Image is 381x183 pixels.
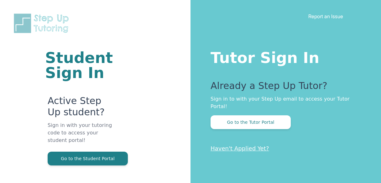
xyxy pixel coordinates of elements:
[48,122,115,152] p: Sign in with your tutoring code to access your student portal!
[45,50,115,80] h1: Student Sign In
[308,13,343,19] a: Report an Issue
[211,48,356,65] h1: Tutor Sign In
[48,152,128,165] button: Go to the Student Portal
[211,145,269,152] a: Haven't Applied Yet?
[211,80,356,95] p: Already a Step Up Tutor?
[211,119,291,125] a: Go to the Tutor Portal
[211,95,356,110] p: Sign in to with your Step Up email to access your Tutor Portal!
[48,95,115,122] p: Active Step Up student?
[13,13,73,34] img: Step Up Tutoring horizontal logo
[211,115,291,129] button: Go to the Tutor Portal
[48,155,128,161] a: Go to the Student Portal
